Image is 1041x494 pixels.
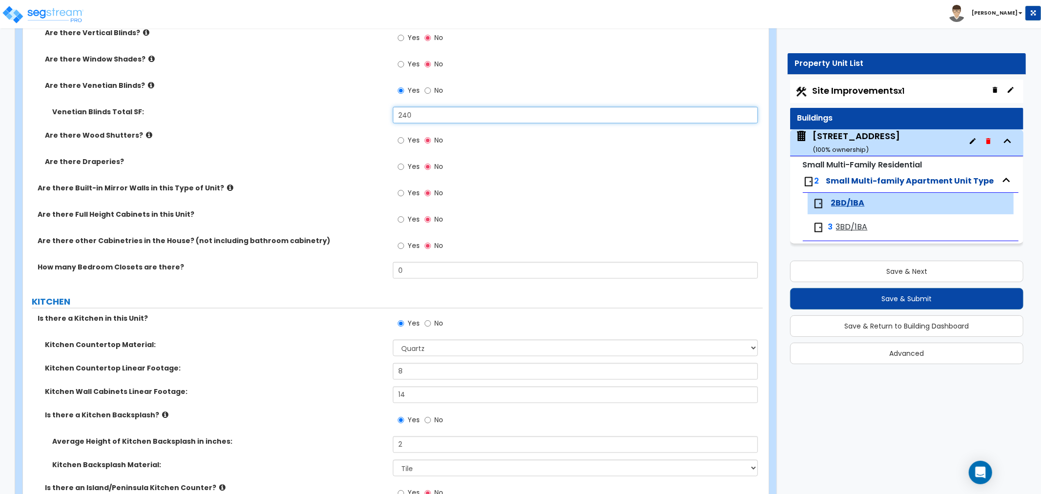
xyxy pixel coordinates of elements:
[425,59,431,70] input: No
[45,157,386,166] label: Are there Draperies?
[148,82,154,89] i: click for more info!
[813,84,905,97] span: Site Improvements
[425,188,431,199] input: No
[434,214,443,224] span: No
[425,318,431,329] input: No
[52,460,386,470] label: Kitchen Backsplash Material:
[826,175,994,186] span: Small Multi-family Apartment Unit Type
[45,54,386,64] label: Are there Window Shades?
[408,135,420,145] span: Yes
[52,436,386,446] label: Average Height of Kitchen Backsplash in inches:
[790,261,1023,282] button: Save & Next
[45,81,386,90] label: Are there Venetian Blinds?
[434,318,443,328] span: No
[162,411,168,418] i: click for more info!
[408,241,420,250] span: Yes
[425,135,431,146] input: No
[434,59,443,69] span: No
[795,130,808,143] img: building.svg
[398,214,404,225] input: Yes
[813,145,869,154] small: ( 100 % ownership)
[425,241,431,251] input: No
[434,188,443,198] span: No
[38,262,386,272] label: How many Bedroom Closets are there?
[398,59,404,70] input: Yes
[790,288,1023,309] button: Save & Submit
[408,59,420,69] span: Yes
[148,55,155,62] i: click for more info!
[836,222,868,233] span: 3BD/1BA
[398,241,404,251] input: Yes
[398,85,404,96] input: Yes
[398,135,404,146] input: Yes
[425,415,431,426] input: No
[948,5,965,22] img: avatar.png
[434,85,443,95] span: No
[790,315,1023,337] button: Save & Return to Building Dashboard
[45,387,386,396] label: Kitchen Wall Cabinets Linear Footage:
[795,85,808,98] img: Construction.png
[434,33,443,42] span: No
[898,86,905,96] small: x1
[425,33,431,43] input: No
[408,85,420,95] span: Yes
[795,130,900,155] span: 154 Bristol St, Brooklyn, NY 11212
[408,162,420,171] span: Yes
[803,159,922,170] small: Small Multi-Family Residential
[797,113,1016,124] div: Buildings
[143,29,149,36] i: click for more info!
[803,176,815,187] img: door.png
[398,162,404,172] input: Yes
[813,130,900,155] div: [STREET_ADDRESS]
[38,236,386,246] label: Are there other Cabinetries in the House? (not including bathroom cabinetry)
[45,483,386,493] label: Is there an Island/Peninsula Kitchen Counter?
[831,198,865,209] span: 2BD/1BA
[972,9,1018,17] b: [PERSON_NAME]
[38,209,386,219] label: Are there Full Height Cabinets in this Unit?
[45,28,386,38] label: Are there Vertical Blinds?
[425,85,431,96] input: No
[219,484,225,492] i: click for more info!
[828,222,833,233] span: 3
[398,33,404,43] input: Yes
[425,214,431,225] input: No
[1,5,84,24] img: logo_pro_r.png
[408,415,420,425] span: Yes
[795,58,1019,69] div: Property Unit List
[434,135,443,145] span: No
[45,340,386,350] label: Kitchen Countertop Material:
[398,318,404,329] input: Yes
[227,184,233,191] i: click for more info!
[815,175,819,186] span: 2
[813,222,824,233] img: door.png
[38,313,386,323] label: Is there a Kitchen in this Unit?
[790,343,1023,364] button: Advanced
[408,33,420,42] span: Yes
[32,295,763,308] label: KITCHEN
[434,162,443,171] span: No
[45,410,386,420] label: Is there a Kitchen Backsplash?
[408,188,420,198] span: Yes
[408,214,420,224] span: Yes
[434,415,443,425] span: No
[38,183,386,193] label: Are there Built-in Mirror Walls in this Type of Unit?
[408,318,420,328] span: Yes
[146,131,152,139] i: click for more info!
[398,188,404,199] input: Yes
[45,363,386,373] label: Kitchen Countertop Linear Footage:
[398,415,404,426] input: Yes
[52,107,386,117] label: Venetian Blinds Total SF:
[813,198,824,209] img: door.png
[45,130,386,140] label: Are there Wood Shutters?
[425,162,431,172] input: No
[434,241,443,250] span: No
[969,461,992,484] div: Open Intercom Messenger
